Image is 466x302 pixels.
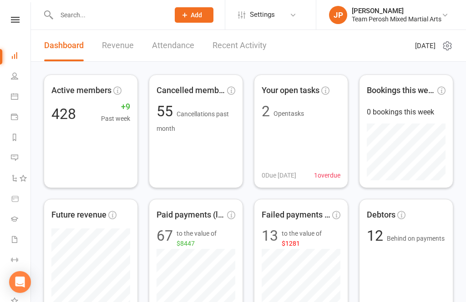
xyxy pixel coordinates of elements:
input: Search... [54,9,163,21]
div: 67 [157,228,173,249]
div: JP [329,6,347,24]
a: Revenue [102,30,134,61]
a: Payments [11,108,31,128]
a: Calendar [11,87,31,108]
span: Cancelled members [157,84,225,97]
span: 1 overdue [314,170,340,180]
span: Open tasks [274,110,304,117]
span: 0 Due [DATE] [262,170,296,180]
div: 13 [262,228,278,249]
div: 0 bookings this week [367,106,446,118]
span: Behind on payments [387,235,445,242]
a: People [11,67,31,87]
span: Bookings this week [367,84,436,97]
div: Open Intercom Messenger [9,271,31,293]
span: Add [191,11,202,19]
a: Recent Activity [213,30,267,61]
span: Active members [51,84,111,97]
div: Team Perosh Mixed Martial Arts [352,15,441,23]
span: to the value of [177,228,235,249]
span: Your open tasks [262,84,319,97]
span: 12 [367,227,387,244]
span: Cancellations past month [157,110,229,132]
span: Settings [250,5,275,25]
div: 2 [262,104,270,119]
a: Product Sales [11,189,31,210]
span: Past week [101,114,130,124]
span: $8447 [177,240,195,247]
a: Reports [11,128,31,149]
span: Paid payments (last 7d) [157,208,225,222]
a: Attendance [152,30,194,61]
span: +9 [101,100,130,114]
button: Add [175,7,213,23]
span: Failed payments (last 30d) [262,208,330,222]
span: Debtors [367,208,395,222]
div: 428 [51,107,76,121]
a: Dashboard [44,30,84,61]
span: [DATE] [415,40,436,51]
span: $1281 [282,240,300,247]
span: Future revenue [51,208,106,222]
a: Dashboard [11,46,31,67]
div: [PERSON_NAME] [352,7,441,15]
span: 55 [157,103,177,120]
span: to the value of [282,228,340,249]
